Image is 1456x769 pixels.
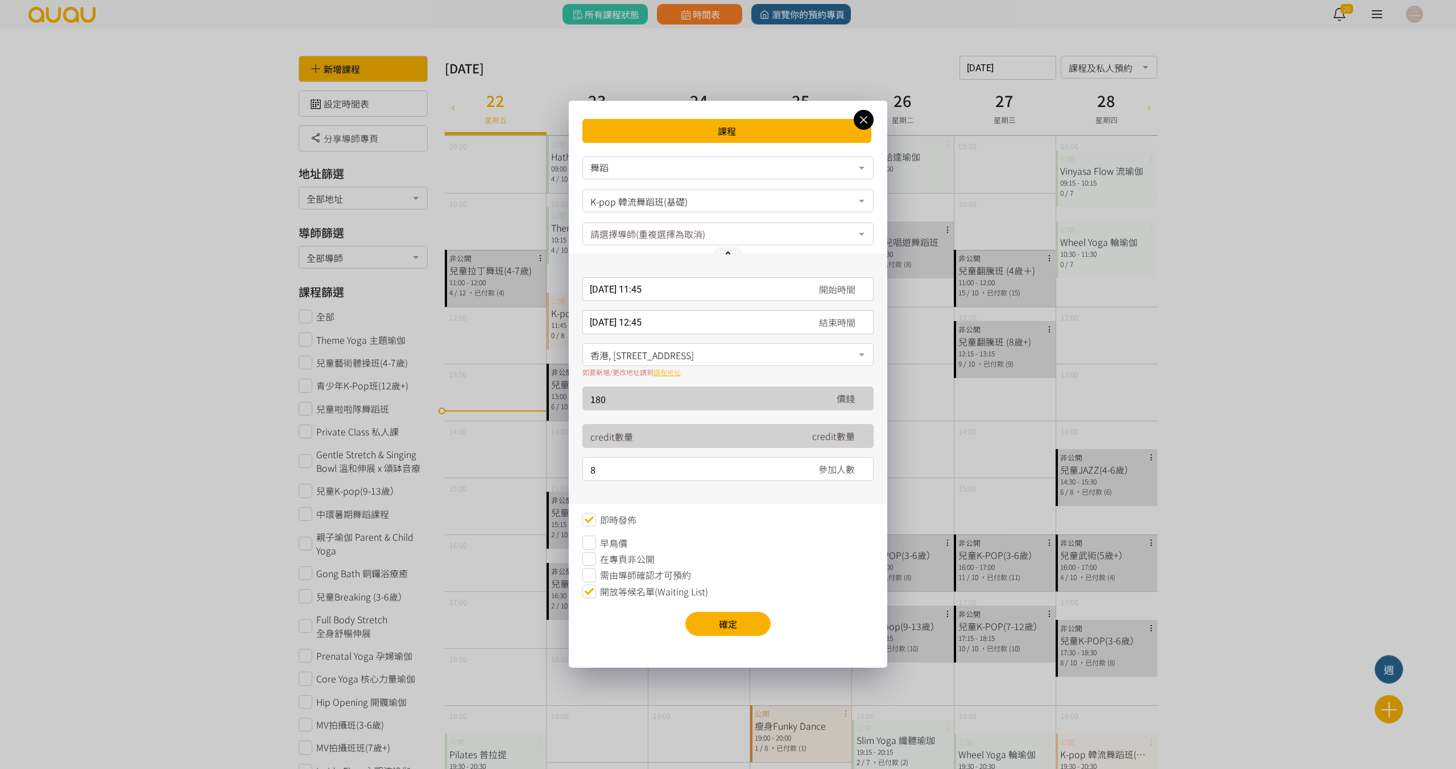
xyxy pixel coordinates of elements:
[812,429,855,443] div: credit數量
[819,315,855,329] span: 結束時間
[590,193,866,207] span: K-pop 韓流舞蹈班(基礎)
[590,226,705,241] span: 請選擇導師(重複選擇為取消)
[653,367,681,377] a: 課程地址
[818,462,855,476] div: 參加人數
[600,536,627,550] span: 早鳥價
[582,310,874,334] input: 結束時間
[600,585,708,598] span: 開放等候名單(Waiting List)
[582,119,871,143] button: 課程
[590,347,866,361] span: 香港, [STREET_ADDRESS]
[837,392,855,405] div: 價錢
[582,367,874,377] div: 如要新增/更改地址請到
[590,425,797,449] input: credit數量
[819,282,855,296] span: 開始時間
[590,162,609,173] span: 舞蹈
[600,552,655,566] span: 在專頁非公開
[590,387,797,411] input: 價錢
[600,568,691,582] span: 需由導師確認才可預約
[590,458,797,482] input: 參加人數
[600,513,636,527] span: 即時發佈
[582,277,874,301] input: 開始時間
[685,612,771,636] button: 確定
